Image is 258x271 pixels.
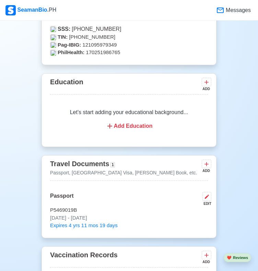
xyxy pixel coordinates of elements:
span: 1 [110,162,115,168]
span: heart [227,256,232,260]
span: Expires 4 yrs 11 mos 19 days [50,222,118,230]
p: 170251986765 [50,49,208,57]
span: Vaccination Records [50,251,118,259]
button: heartReviews [224,253,251,262]
span: PhilHealth: [58,49,84,57]
div: ADD [202,86,210,91]
div: Let's start adding your educational background... [50,100,208,138]
p: P5469019B [50,206,208,214]
div: ADD [202,259,210,264]
p: Passport [50,192,73,206]
span: SSS: [58,25,70,33]
span: Messages [224,6,251,14]
p: Passport, [GEOGRAPHIC_DATA] Visa, [PERSON_NAME] Book, etc. [50,169,197,176]
p: [PHONE_NUMBER] [50,33,208,41]
div: Add Education [58,122,200,130]
span: Education [50,78,83,86]
span: .PH [47,7,57,13]
p: [PHONE_NUMBER] [50,25,208,33]
div: SeamanBio [5,5,56,15]
div: EDIT [200,201,211,206]
span: Pag-IBIG: [58,41,81,49]
img: Logo [5,5,16,15]
p: 121095979349 [50,41,208,49]
div: ADD [202,168,210,173]
span: TIN: [58,33,68,41]
p: [DATE] - [DATE] [50,214,208,222]
span: Travel Documents [50,160,109,168]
